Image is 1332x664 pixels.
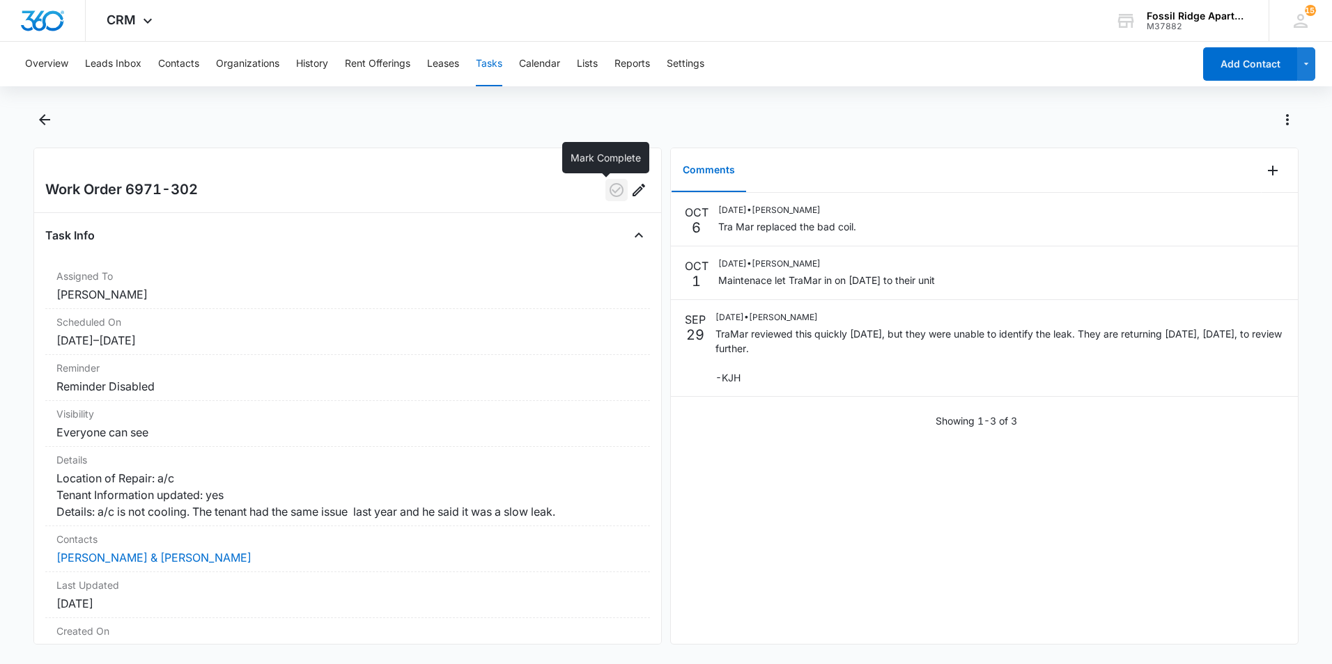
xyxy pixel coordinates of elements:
[25,42,68,86] button: Overview
[427,42,459,86] button: Leases
[672,149,746,192] button: Comments
[56,532,639,546] dt: Contacts
[718,273,935,287] p: Maintenace let TraMar in on [DATE] to their unit
[1147,10,1248,22] div: account name
[56,470,639,520] dd: Location of Repair: a/c Tenant Information updated: yes Details: a/c is not cooling. The tenant h...
[85,42,141,86] button: Leads Inbox
[562,142,649,173] div: Mark Complete
[33,109,55,131] button: Back
[45,355,650,401] div: ReminderReminder Disabled
[45,526,650,572] div: Contacts[PERSON_NAME] & [PERSON_NAME]
[686,328,704,342] p: 29
[45,227,95,244] h4: Task Info
[56,315,639,329] dt: Scheduled On
[56,578,639,592] dt: Last Updated
[216,42,279,86] button: Organizations
[628,179,650,201] button: Edit
[345,42,410,86] button: Rent Offerings
[685,204,708,221] p: OCT
[718,258,935,270] p: [DATE] • [PERSON_NAME]
[685,258,708,274] p: OCT
[45,401,650,447] div: VisibilityEveryone can see
[1147,22,1248,31] div: account id
[1276,109,1299,131] button: Actions
[45,179,198,201] h2: Work Order 6971-302
[56,424,639,441] dd: Everyone can see
[56,551,251,564] a: [PERSON_NAME] & [PERSON_NAME]
[685,311,706,328] p: SEP
[628,224,650,246] button: Close
[296,42,328,86] button: History
[56,269,639,283] dt: Assigned To
[519,42,560,86] button: Calendar
[692,221,701,235] p: 6
[56,286,639,303] dd: [PERSON_NAME]
[56,378,639,395] dd: Reminder Disabled
[56,406,639,421] dt: Visibility
[718,219,856,234] p: Tra Mar replaced the bad coil.
[56,452,639,467] dt: Details
[56,595,639,612] dd: [DATE]
[45,263,650,309] div: Assigned To[PERSON_NAME]
[715,326,1284,385] p: TraMar reviewed this quickly [DATE], but they were unable to identify the leak. They are returnin...
[476,42,502,86] button: Tasks
[45,572,650,618] div: Last Updated[DATE]
[45,618,650,664] div: Created On[DATE]
[1203,47,1297,81] button: Add Contact
[56,641,639,658] dd: [DATE]
[614,42,650,86] button: Reports
[1305,5,1316,16] span: 151
[936,413,1017,428] p: Showing 1-3 of 3
[56,361,639,375] dt: Reminder
[158,42,199,86] button: Contacts
[1305,5,1316,16] div: notifications count
[577,42,598,86] button: Lists
[45,447,650,526] div: DetailsLocation of Repair: a/c Tenant Information updated: yes Details: a/c is not cooling. The t...
[667,42,704,86] button: Settings
[107,13,136,27] span: CRM
[56,624,639,638] dt: Created On
[45,309,650,355] div: Scheduled On[DATE]–[DATE]
[718,204,856,216] p: [DATE] • [PERSON_NAME]
[1262,159,1284,182] button: Add Comment
[692,274,701,288] p: 1
[56,332,639,349] dd: [DATE] – [DATE]
[715,311,1284,324] p: [DATE] • [PERSON_NAME]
